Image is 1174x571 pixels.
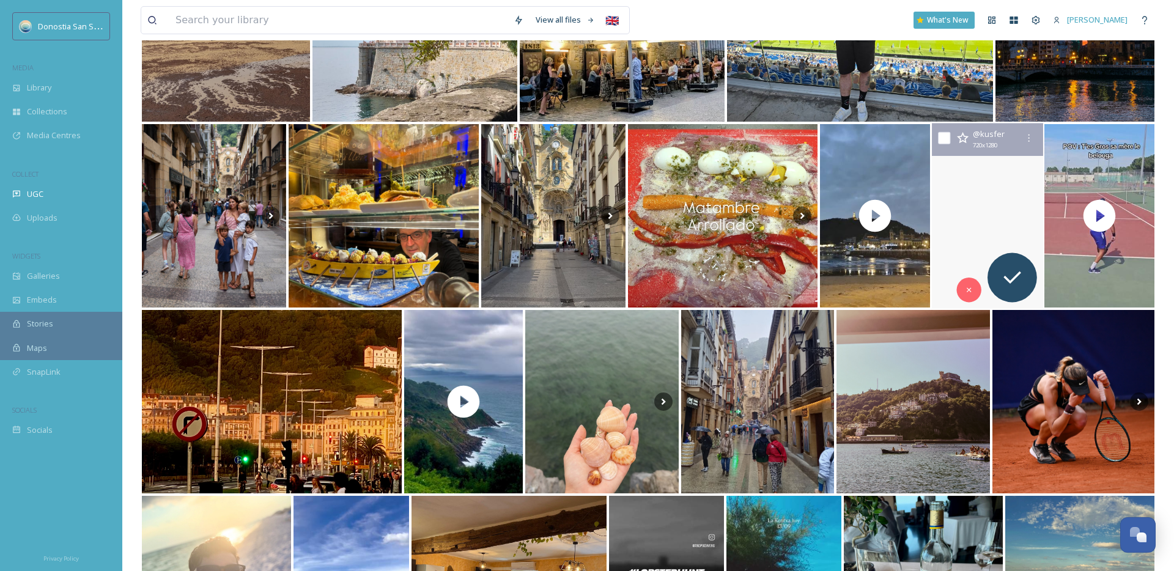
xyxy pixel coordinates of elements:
img: Ze polita den #donostia [142,310,402,493]
span: [PERSON_NAME] [1067,14,1128,25]
span: Embeds [27,294,57,306]
span: Library [27,82,51,94]
a: [PERSON_NAME] [1047,8,1134,32]
input: Search your library [169,7,508,34]
span: Galleries [27,270,60,282]
img: Day 2 in San Sebastián was a much needed mellow day after the Pamplona madness. Explored the city... [481,124,626,308]
img: Del abierto al plato: nuestro Matambre arrollado, un clásico que conquista a cada bocado 🥩✨ #txim... [628,124,818,308]
img: 🫶 #sansebastian #sansebastiantourism #donostia #sansebastiandonostia #sansebastiantourism #visits... [836,310,990,493]
span: Maps [27,342,47,354]
img: images.jpeg [20,20,32,32]
div: 🇬🇧 [601,9,623,31]
img: Holà ❤️ Une journée à San Sebastian remplie de souvenirs, de pintxos et d’attractions avec mariad... [142,124,286,308]
a: View all files [530,8,601,32]
img: 🐚🦪🌊 #laconcha#donostia#donosti_city#sansebastián#sansebastian#ocean#sea#seaside#beach#sand#beachl... [525,310,678,493]
span: Donostia San Sebastián Turismoa [38,20,161,32]
a: Privacy Policy [43,550,79,565]
span: @ kusfer [973,128,1005,139]
span: SOCIALS [12,405,37,414]
span: MEDIA [12,63,34,72]
span: SnapLink [27,366,61,378]
video: #donostia #sansebastian #spain🇪🇸 [932,123,1043,309]
img: thumbnail [404,310,523,493]
span: Media Centres [27,130,81,141]
span: COLLECT [12,169,39,179]
span: Privacy Policy [43,554,79,562]
span: UGC [27,188,43,200]
img: thumbnail [1044,124,1154,308]
a: What's New [914,12,975,29]
img: BIHAR BIHAR BIHAR 🚣🏽🚣🏽‍♀️ Kontxako bandera! #estropadak #donostia #kontxakobandera [289,124,479,308]
span: Stories [27,318,53,330]
img: Moist San Sebastian . . . #sansebastián #donostia #basque [681,310,834,493]
span: WIDGETS [12,251,40,260]
span: Uploads [27,212,57,224]
img: thumbnail [820,124,930,308]
span: Collections [27,106,67,117]
button: Open Chat [1120,517,1156,553]
span: 720 x 1280 [973,141,997,150]
img: Cerramos una gran primera edición del #OpenSanSebastián ✨ 🏆¡Enhorabuena oksana_selekh por el triu... [992,310,1154,493]
span: Socials [27,424,53,436]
